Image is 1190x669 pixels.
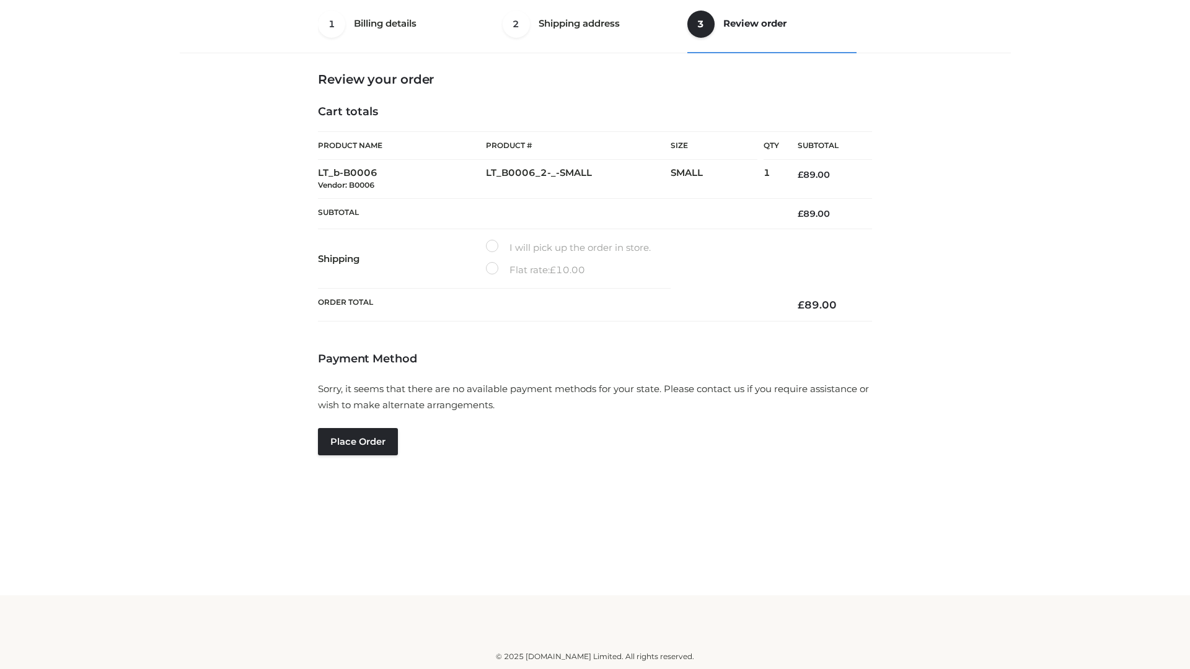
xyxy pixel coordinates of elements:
h4: Payment Method [318,352,872,366]
bdi: 10.00 [550,264,585,276]
label: Flat rate: [486,262,585,278]
td: LT_B0006_2-_-SMALL [486,160,671,199]
th: Product # [486,131,671,160]
h3: Review your order [318,72,872,87]
span: £ [550,264,556,276]
bdi: 89.00 [798,299,837,311]
th: Subtotal [779,132,872,160]
th: Subtotal [318,198,779,229]
span: £ [798,208,803,219]
span: £ [798,299,804,311]
td: 1 [764,160,779,199]
span: £ [798,169,803,180]
th: Shipping [318,229,486,289]
label: I will pick up the order in store. [486,240,651,256]
button: Place order [318,428,398,455]
bdi: 89.00 [798,169,830,180]
h4: Cart totals [318,105,872,119]
th: Order Total [318,289,779,321]
div: © 2025 [DOMAIN_NAME] Limited. All rights reserved. [184,650,1006,663]
span: Sorry, it seems that there are no available payment methods for your state. Please contact us if ... [318,383,869,411]
td: SMALL [671,160,764,199]
th: Product Name [318,131,486,160]
th: Size [671,132,757,160]
small: Vendor: B0006 [318,180,374,190]
bdi: 89.00 [798,208,830,219]
th: Qty [764,131,779,160]
td: LT_b-B0006 [318,160,486,199]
